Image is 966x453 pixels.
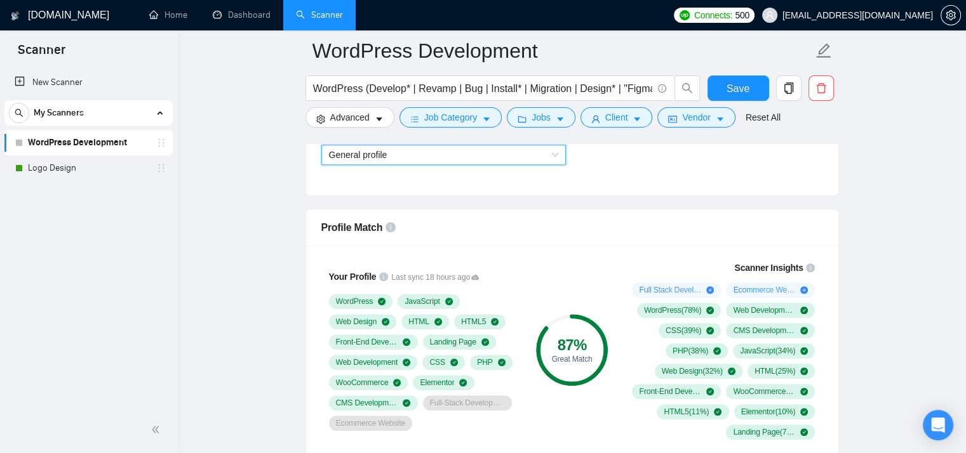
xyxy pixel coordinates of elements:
span: info-circle [806,263,815,272]
span: caret-down [375,114,384,124]
button: search [9,103,29,123]
a: homeHome [149,10,187,20]
span: Ecommerce Website Development ( 17 %) [733,285,795,295]
button: Save [708,75,769,101]
span: check-circle [714,408,721,416]
span: plus-circle [800,286,808,294]
span: check-circle [800,347,808,355]
span: folder [518,114,527,124]
span: HTML [408,317,429,327]
span: check-circle [800,367,808,375]
span: JavaScript ( 34 %) [740,346,795,356]
a: dashboardDashboard [213,10,271,20]
span: Web Design [336,317,377,327]
span: check-circle [450,358,458,366]
span: WooCommerce [336,377,389,388]
span: plus-circle [706,286,714,294]
span: copy [777,82,801,94]
span: check-circle [459,379,467,386]
span: bars [410,114,419,124]
span: Ecommerce Website [336,418,405,428]
span: Client [605,110,628,124]
span: Front-End Development [336,337,398,347]
span: Elementor ( 10 %) [741,407,796,417]
button: setting [941,5,961,25]
span: Job Category [424,110,477,124]
span: user [765,11,774,20]
span: info-circle [379,272,388,281]
li: New Scanner [4,70,173,95]
span: setting [941,10,960,20]
span: HTML ( 25 %) [755,366,795,376]
img: upwork-logo.png [680,10,690,20]
span: check-circle [378,298,386,305]
span: PHP [477,357,493,367]
span: check-circle [800,327,808,334]
span: check-circle [382,318,389,325]
span: caret-down [716,114,725,124]
span: info-circle [658,84,666,93]
button: userClientcaret-down [580,107,653,128]
a: Logo Design [28,155,149,181]
button: idcardVendorcaret-down [657,107,735,128]
span: check-circle [393,379,401,386]
span: 500 [735,8,749,22]
span: check-circle [800,408,808,416]
span: check-circle [800,388,808,395]
button: copy [776,75,802,101]
span: CMS Development ( 38 %) [733,325,795,336]
span: Advanced [330,110,370,124]
span: Vendor [682,110,710,124]
span: check-circle [800,428,808,436]
span: search [10,108,29,117]
span: Scanner Insights [734,263,803,272]
button: settingAdvancedcaret-down [305,107,394,128]
span: user [591,114,600,124]
span: HTML5 [461,317,486,327]
span: Full-Stack Development [430,398,505,408]
span: Landing Page [430,337,476,347]
span: WooCommerce ( 16 %) [733,386,795,397]
span: Your Profile [329,272,377,282]
img: logo [11,6,20,26]
span: Full Stack Development ( 24 %) [639,285,701,295]
a: New Scanner [15,70,163,95]
a: setting [941,10,961,20]
span: search [675,82,699,94]
a: Reset All [746,110,781,124]
span: check-circle [713,347,721,355]
span: Elementor [420,377,454,388]
a: WordPress Development [28,130,149,155]
span: CSS [429,357,445,367]
span: info-circle [386,222,396,232]
span: WordPress ( 78 %) [644,305,701,315]
span: CMS Development [336,398,398,408]
a: searchScanner [296,10,343,20]
div: 87 % [536,338,608,353]
span: Web Development [336,357,398,367]
span: idcard [668,114,677,124]
span: check-circle [434,318,442,325]
span: check-circle [498,358,506,366]
span: check-circle [728,367,735,375]
div: Great Match [536,355,608,363]
button: barsJob Categorycaret-down [399,107,502,128]
span: caret-down [633,114,641,124]
span: My Scanners [34,100,84,126]
span: WordPress [336,296,373,306]
span: Connects: [694,8,732,22]
span: check-circle [491,318,499,325]
span: JavaScript [405,296,439,306]
span: check-circle [403,338,410,346]
input: Search Freelance Jobs... [313,81,652,96]
span: check-circle [706,306,714,314]
span: General profile [329,145,558,164]
span: check-circle [403,399,410,407]
span: Scanner [8,41,76,67]
span: check-circle [403,358,410,366]
button: folderJobscaret-down [507,107,575,128]
span: caret-down [482,114,491,124]
span: Front-End Development ( 21 %) [639,386,701,397]
span: setting [316,114,325,124]
span: Jobs [532,110,551,124]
